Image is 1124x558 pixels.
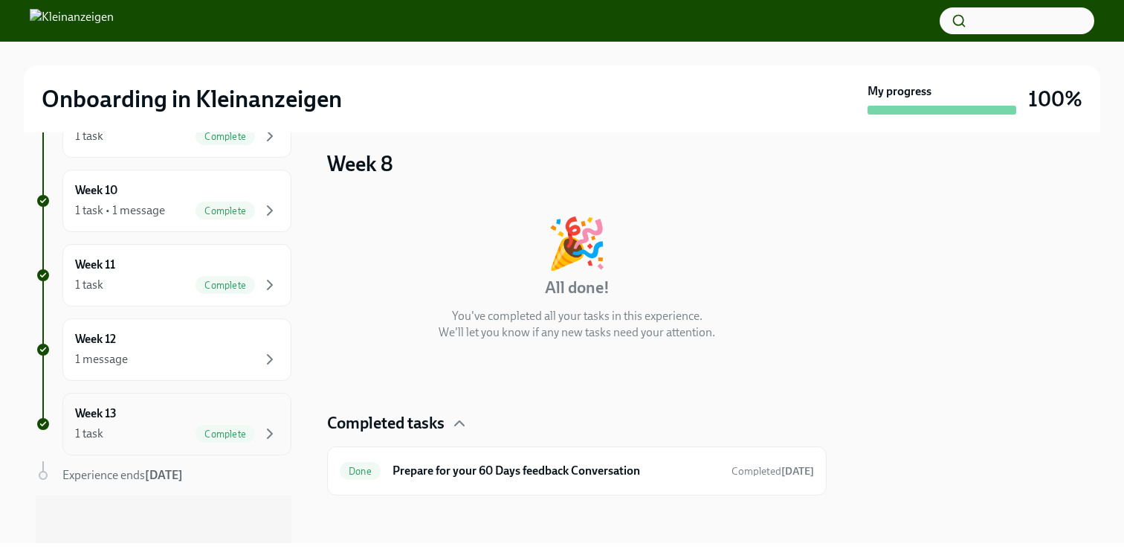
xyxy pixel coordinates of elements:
a: Week 101 task • 1 messageComplete [36,170,291,232]
span: Completed [731,465,814,478]
a: Week 121 message [36,318,291,381]
h4: Completed tasks [327,412,445,434]
h3: 100% [1028,86,1082,112]
p: You've completed all your tasks in this experience. [452,308,702,324]
div: 1 task [75,426,103,442]
div: 🎉 [546,219,607,268]
div: 1 task [75,128,103,144]
h6: Prepare for your 60 Days feedback Conversation [393,463,720,479]
div: 1 message [75,351,128,368]
h4: All done! [545,277,610,299]
span: Complete [196,429,255,440]
span: Complete [196,205,255,217]
span: June 11th, 2025 16:29 [731,464,814,478]
h6: Week 10 [75,182,117,199]
strong: My progress [868,83,931,100]
span: Experience ends [62,468,183,482]
h6: Week 13 [75,405,117,422]
strong: [DATE] [781,465,814,478]
span: Complete [196,280,255,291]
a: Week 131 taskComplete [36,393,291,455]
strong: [DATE] [145,468,183,482]
img: Kleinanzeigen [30,9,114,33]
span: Done [340,466,381,477]
h6: Week 12 [75,331,116,347]
div: Completed tasks [327,412,827,434]
span: Complete [196,131,255,142]
h3: Week 8 [327,150,393,177]
div: 1 task [75,277,103,293]
p: We'll let you know if any new tasks need your attention. [439,324,715,341]
a: Week 111 taskComplete [36,244,291,307]
h6: Week 11 [75,257,115,273]
a: DonePrepare for your 60 Days feedback ConversationCompleted[DATE] [340,459,814,483]
h2: Onboarding in Kleinanzeigen [42,84,342,114]
div: 1 task • 1 message [75,202,165,219]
